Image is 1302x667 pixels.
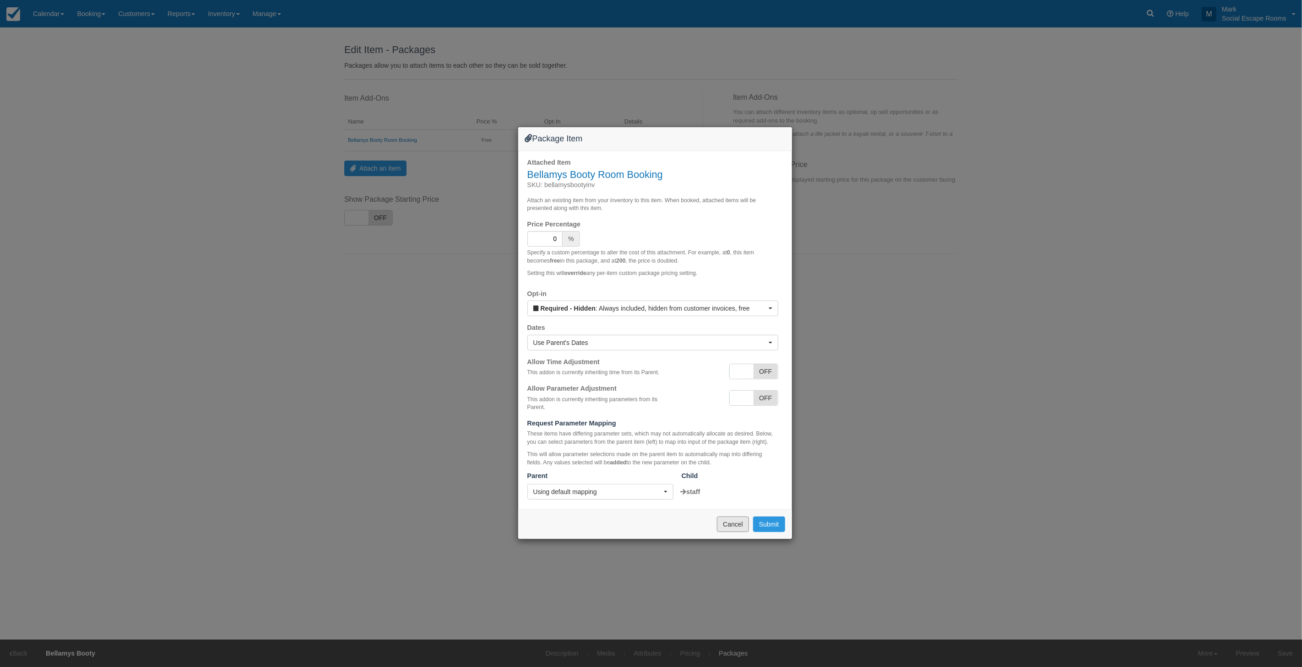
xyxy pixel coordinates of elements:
[527,269,778,277] p: Setting this will any per-item custom package pricing setting.
[527,323,545,333] label: Dates
[527,220,581,229] label: Price Percentage
[527,180,778,190] p: SKU: bellamysbootyinv
[753,516,785,532] button: Submit
[527,197,778,213] p: Attach an existing item from your inventory to this item. When booked, attached items will be pre...
[550,258,560,264] strong: free
[533,487,662,496] span: Using default mapping
[527,396,658,410] span: This addon is currently inheriting parameters from its Parent.
[527,231,563,247] input: Eg. 45
[527,430,778,446] p: These items have differing parameter sets, which may not automatically allocate as desired. Below...
[527,451,778,467] p: This will allow parameter selections made on the parent item to automatically map into differing ...
[521,471,675,481] strong: Parent
[540,305,596,312] strong: Required - Hidden
[527,484,674,500] button: Using default mapping
[527,249,778,265] p: Specify a custom percentage to alter the cost of this attachment. For example, at , this item bec...
[527,384,617,393] label: Allow Parameter Adjustment
[564,270,586,276] strong: override
[527,301,778,316] button: Required - Hidden: Always included, hidden from customer invoices, free
[675,471,785,481] strong: Child
[754,364,777,379] span: OFF
[673,487,778,497] label: staff
[754,391,777,405] span: OFF
[727,249,730,256] strong: 0
[533,304,766,313] span: : Always included, hidden from customer invoices, free
[527,369,660,376] span: This addon is currently inheriting time from its Parent.
[527,158,571,167] label: Attached Item
[616,258,625,264] strong: 200
[527,357,600,367] label: Allow Time Adjustment
[527,335,778,350] button: Use Parent's Dates
[527,420,616,427] strong: Request Parameter Mapping
[527,289,547,299] label: Opt-in
[527,169,663,180] a: Bellamys Booty Room Booking
[533,338,766,347] span: Use Parent's Dates
[563,231,580,247] span: %
[525,134,785,144] h4: Package Item
[610,459,626,466] strong: added
[717,516,749,532] button: Cancel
